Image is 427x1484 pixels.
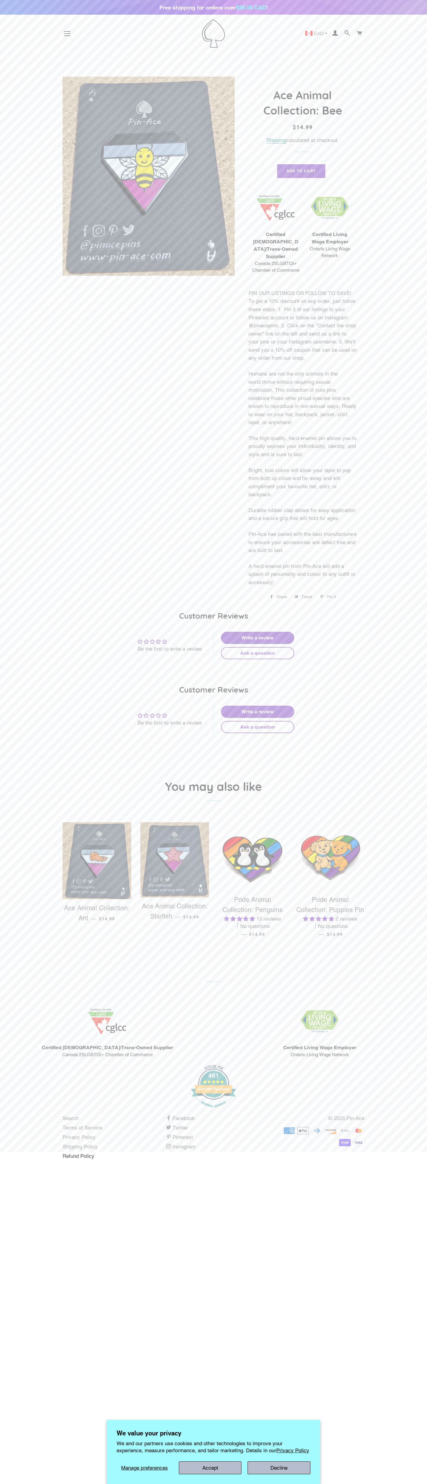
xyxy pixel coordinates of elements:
[248,466,357,499] p: Bright, true colors will allow your lapel to pop from both up close and far away and will complim...
[64,904,130,922] span: Ace Animal Collection: Ant
[296,896,364,914] span: Pride Animal Collection: Puppies Pin
[138,646,202,653] div: Be the first to write a review
[63,1144,98,1150] a: Shipping Policy
[270,1114,364,1122] p: © 2025,
[166,1115,195,1121] a: Facebook
[248,434,357,459] p: This high quality, hard enamel pin allows you to proudly express your individuality, identity, an...
[140,897,209,926] a: Ace Animal Collection: Starfish — $14.99
[166,1134,193,1140] a: Pinterest
[248,562,357,587] p: A hard enamel pin from Pin-Ace will add a splash of personality and colour to any outfit or acces...
[251,260,300,274] span: Canada 2SLGBTQI+ Chamber of Commerce
[248,506,357,522] p: Durable rubber clap allows for easy application and a secure grip that will hold for ages.
[248,1461,310,1474] button: Decline
[42,1051,173,1058] span: Canada 2SLGBTQI+ Chamber of Commerce
[314,31,324,36] span: CAD
[257,195,295,221] img: 1705457225.png
[248,136,357,144] div: calculated at checkout.
[346,1115,364,1121] a: Pin-Ace
[283,1051,356,1058] span: Ontario Living Wage Network
[117,1430,311,1437] h2: We value your privacy
[63,1153,94,1159] a: Refund Policy
[42,1044,173,1051] span: Certified [DEMOGRAPHIC_DATA]/Trans-Owned Supplier
[183,915,199,919] span: $14.99
[63,822,131,899] img: Ace Animal Collection: Ant - Pin-Ace
[248,370,357,427] p: Humans are not the only animals in the world thrive without requiring sexual motivation. This col...
[241,931,246,937] span: —
[221,721,294,733] a: Ask a question
[240,923,270,930] span: No questions
[218,822,287,891] img: Penguins Pride Animal Collection Enamel Pin Badge Rainbow LGBTQ Gift For Him/Her - Pin Ace
[166,1125,188,1131] a: Twitter
[296,822,365,891] img: Puppies Pride Animal Enamel Pin Badge Collection Rainbow LGBTQ Gift For Him/Her - Pin Ace
[63,1115,79,1121] a: Search
[248,530,357,555] p: Pin-Ace has paired with the best manufacturers to ensure your accessories are defect free and are...
[224,916,256,922] span: 5.00 stars
[63,899,131,927] a: Ace Animal Collection: Ant — $14.99
[202,19,225,48] img: Pin-Ace
[191,1064,237,1110] img: e-hSPrJ_Ak6jB1oNJ-x9gQ.png
[221,706,294,718] a: Write a review
[179,1461,242,1474] button: Accept
[306,231,354,246] span: Certified Living Wage Employer
[67,684,360,695] h2: Customer Reviews
[251,231,300,260] span: Certified [DEMOGRAPHIC_DATA]/Trans-Owned Supplier
[256,916,281,922] span: 13 reviews
[117,1440,311,1453] p: We and our partners use cookies and other technologies to improve your experience, measure perfor...
[138,719,202,727] div: Be the first to write a review
[327,932,343,937] span: $14.99
[99,916,115,921] span: $14.99
[191,1072,237,1079] div: 461
[302,592,315,602] span: Tweet
[301,1010,339,1033] img: 1706832627.png
[188,1107,239,1113] a: 461 Verified Reviews
[248,88,357,118] h1: Ace Animal Collection: Bee
[277,592,290,602] span: Share
[88,1009,126,1035] img: 1705457225.png
[287,169,316,173] span: Add to Cart
[63,1125,102,1131] a: Terms of Service
[223,896,283,914] span: Pride Animal Collection: Penguins
[236,4,266,11] span: $50.00 CAD
[191,1087,237,1091] div: Verified Reviews
[276,1447,309,1453] a: Privacy Policy
[221,647,294,659] a: Ask a question
[248,289,357,362] p: PIN OUR LISTINGS OR FOLLOW TO SAVE! To get a 10% discount on any order, just follow these steps. ...
[159,3,268,12] div: Free shipping for orders over !
[327,592,339,602] span: Pin it
[140,822,209,897] img: Ace Animal Collection: Starfish - Pin-Ace
[121,1465,168,1471] span: Manage preferences
[293,124,313,130] span: $14.99
[249,932,265,937] span: $14.99
[138,638,202,646] div: Average rating is 0.00 stars
[138,712,202,719] div: Average rating is 0.00 stars
[175,914,180,920] span: —
[63,77,235,276] img: Ace Animal Collection: Bee - Pin-Ace
[142,902,208,920] span: Ace Animal Collection: Starfish
[303,916,335,922] span: 5.00 stars
[283,1044,356,1051] span: Certified Living Wage Employer
[311,197,349,219] img: 1706832627.png
[117,1461,173,1474] button: Manage preferences
[67,610,360,621] h2: Customer Reviews
[63,1134,96,1140] a: Privacy Policy
[306,246,354,259] span: Ontario Living Wage Network
[63,778,365,795] h2: You may also like
[277,164,325,178] button: Add to Cart
[296,891,365,942] a: Pride Animal Collection: Puppies Pin 5.00 stars 2 reviews No questions — $14.99
[319,931,324,937] span: —
[318,923,348,930] span: No questions
[335,916,357,922] span: 2 reviews
[266,137,286,144] a: Shipping
[221,632,294,644] a: Write a review
[166,1144,195,1150] a: Instagram
[218,891,287,942] a: Pride Animal Collection: Penguins 5.00 stars 13 reviews No questions — $14.99
[91,915,96,922] span: —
